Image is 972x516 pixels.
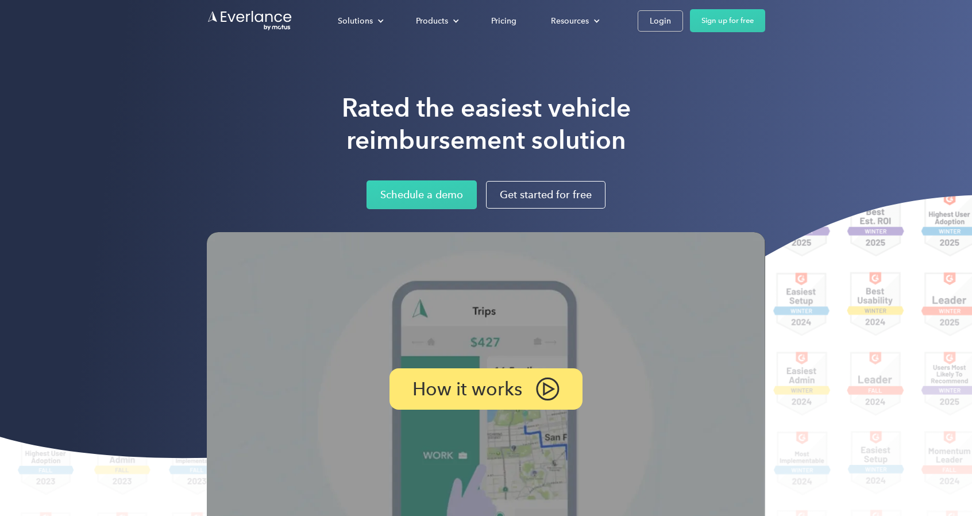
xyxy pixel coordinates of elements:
[416,14,448,28] div: Products
[551,14,589,28] div: Resources
[650,14,671,28] div: Login
[207,10,293,32] a: Go to homepage
[486,181,605,209] a: Get started for free
[480,11,528,31] a: Pricing
[412,381,522,397] p: How it works
[338,14,373,28] div: Solutions
[342,92,631,156] h1: Rated the easiest vehicle reimbursement solution
[690,9,765,32] a: Sign up for free
[638,10,683,32] a: Login
[491,14,516,28] div: Pricing
[367,180,477,209] a: Schedule a demo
